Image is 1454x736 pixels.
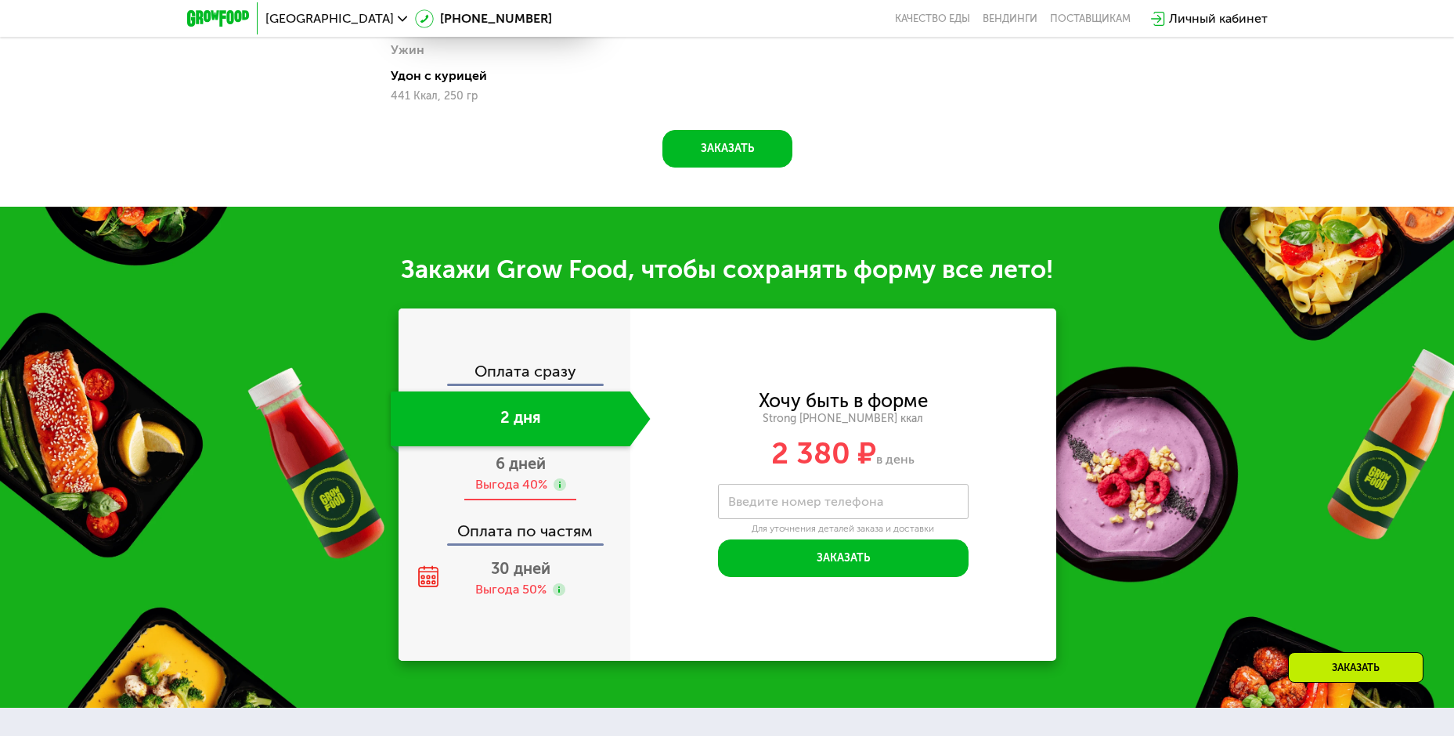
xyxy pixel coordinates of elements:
div: Для уточнения деталей заказа и доставки [718,523,969,536]
span: 2 380 ₽ [771,435,876,471]
button: Заказать [662,130,792,168]
span: в день [876,452,915,467]
div: Strong [PHONE_NUMBER] ккал [630,412,1056,426]
button: Заказать [718,539,969,577]
span: 6 дней [496,454,546,473]
a: [PHONE_NUMBER] [415,9,552,28]
div: Оплата сразу [400,363,630,384]
a: Качество еды [895,13,970,25]
span: [GEOGRAPHIC_DATA] [265,13,394,25]
div: Удон с курицей [391,68,601,84]
a: Вендинги [983,13,1037,25]
label: Введите номер телефона [728,497,883,506]
div: Заказать [1288,652,1423,683]
div: Выгода 40% [475,476,547,493]
div: Оплата по частям [400,507,630,543]
div: поставщикам [1050,13,1131,25]
span: 30 дней [491,559,550,578]
div: Ужин [391,38,424,62]
div: 441 Ккал, 250 гр [391,90,589,103]
div: Личный кабинет [1169,9,1268,28]
div: Хочу быть в форме [759,392,928,409]
div: Выгода 50% [475,581,547,598]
